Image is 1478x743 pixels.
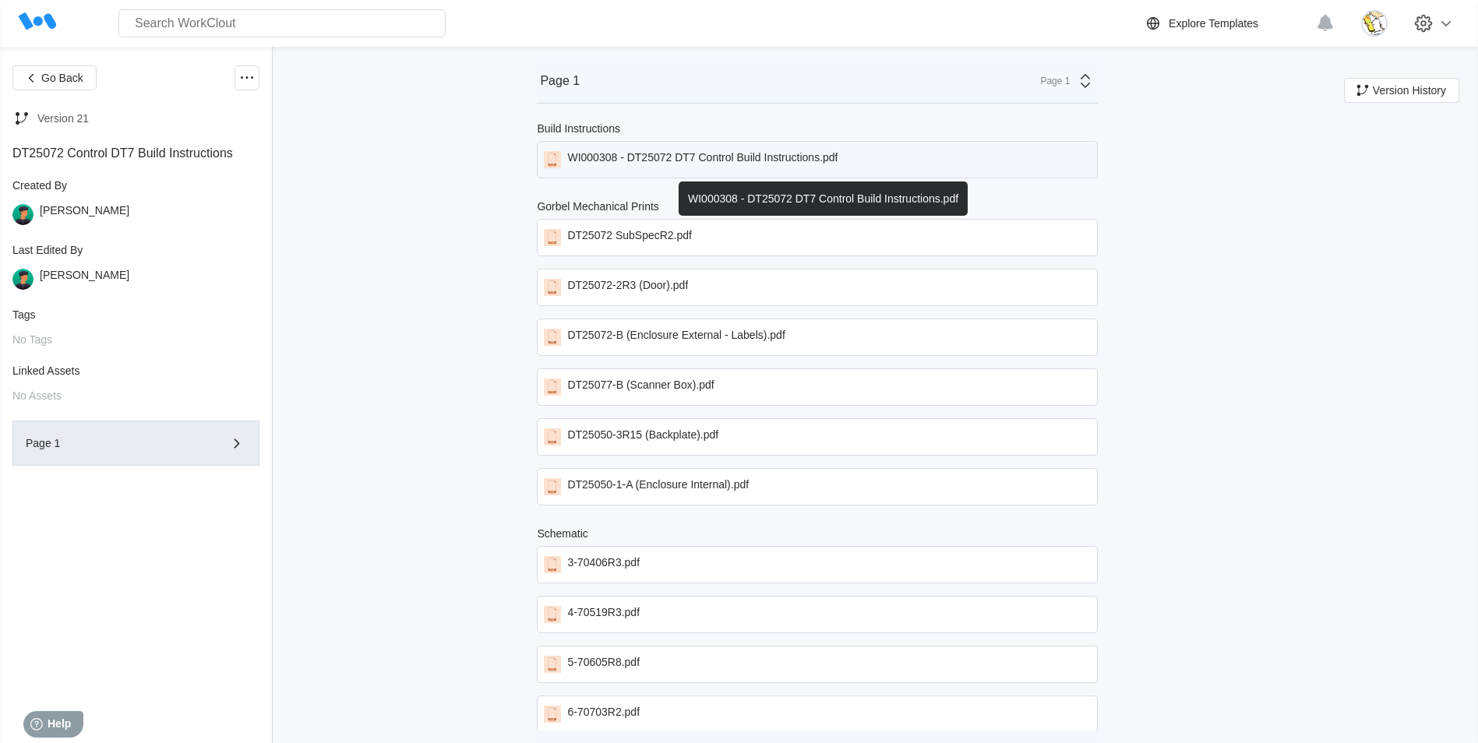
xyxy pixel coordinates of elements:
div: DT25072-2R3 (Door).pdf [567,279,688,296]
div: 4-70519R3.pdf [567,606,640,623]
div: DT25072-B (Enclosure External - Labels).pdf [567,329,785,346]
a: Explore Templates [1144,14,1308,33]
img: user.png [12,269,34,290]
button: Go Back [12,65,97,90]
div: Explore Templates [1169,17,1258,30]
span: Version History [1373,85,1446,96]
span: Go Back [41,72,83,83]
div: Page 1 [26,438,202,449]
div: [PERSON_NAME] [40,204,129,225]
div: DT25050-1-A (Enclosure Internal).pdf [567,478,749,495]
button: Version History [1344,78,1459,103]
div: Created By [12,179,259,192]
div: DT25050-3R15 (Backplate).pdf [567,428,718,445]
div: 6-70703R2.pdf [567,706,640,723]
button: Page 1 [12,421,259,466]
div: Page 1 [540,74,580,88]
img: download.jpg [1361,10,1388,37]
div: DT25072 Control DT7 Build Instructions [12,146,259,160]
div: WI000308 - DT25072 DT7 Control Build Instructions.pdf [679,181,968,216]
div: Linked Assets [12,364,259,377]
div: Tags [12,308,259,321]
div: 5-70605R8.pdf [567,656,640,673]
div: Gorbel Mechanical Prints [537,200,658,213]
img: user.png [12,204,34,225]
div: Build Instructions [537,122,620,135]
div: Page 1 [1031,76,1070,86]
div: DT25077-B (Scanner Box).pdf [567,379,714,396]
div: 3-70406R3.pdf [567,556,640,573]
div: Schematic [537,527,587,540]
div: No Tags [12,333,259,346]
input: Search WorkClout [118,9,446,37]
div: WI000308 - DT25072 DT7 Control Build Instructions.pdf [567,151,838,168]
div: No Assets [12,389,259,402]
div: [PERSON_NAME] [40,269,129,290]
div: Version 21 [37,112,89,125]
div: Last Edited By [12,244,259,256]
div: DT25072 SubSpecR2.pdf [567,229,692,246]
